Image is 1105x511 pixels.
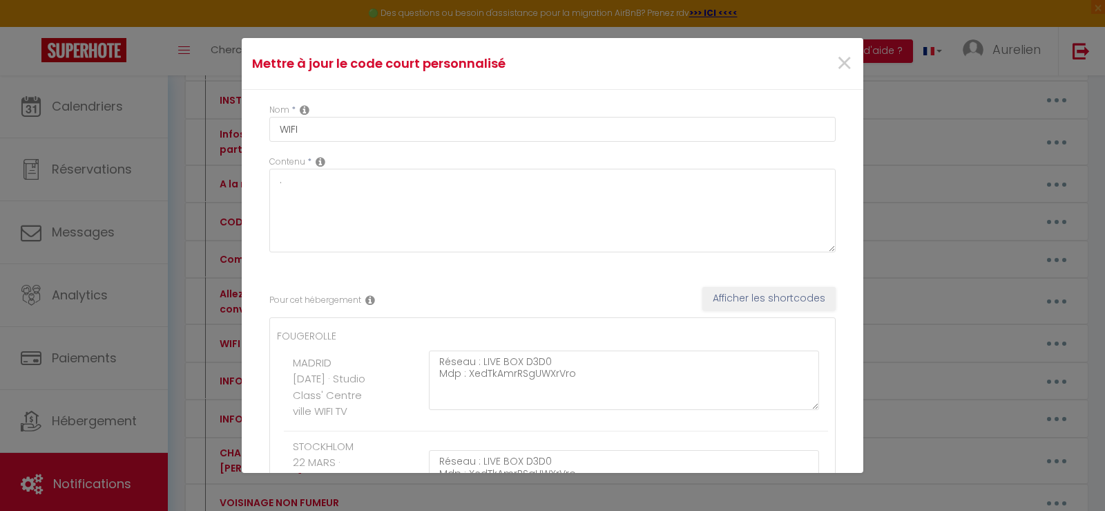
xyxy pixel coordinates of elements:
[316,156,325,167] i: Replacable content
[702,287,836,310] button: Afficher les shortcodes
[365,295,375,306] i: Rental
[836,43,853,84] span: ×
[293,355,365,420] label: MADRID [DATE] · Studio Class' Centre ville WIFI TV
[269,104,289,117] label: Nom
[269,294,361,307] label: Pour cet hébergement
[277,328,336,344] label: FOUGEROLLE
[269,117,836,142] input: Custom code name
[269,156,305,169] label: Contenu
[252,54,646,73] h4: Mettre à jour le code court personnalisé
[836,49,853,79] button: Close
[300,104,309,115] i: Custom short code name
